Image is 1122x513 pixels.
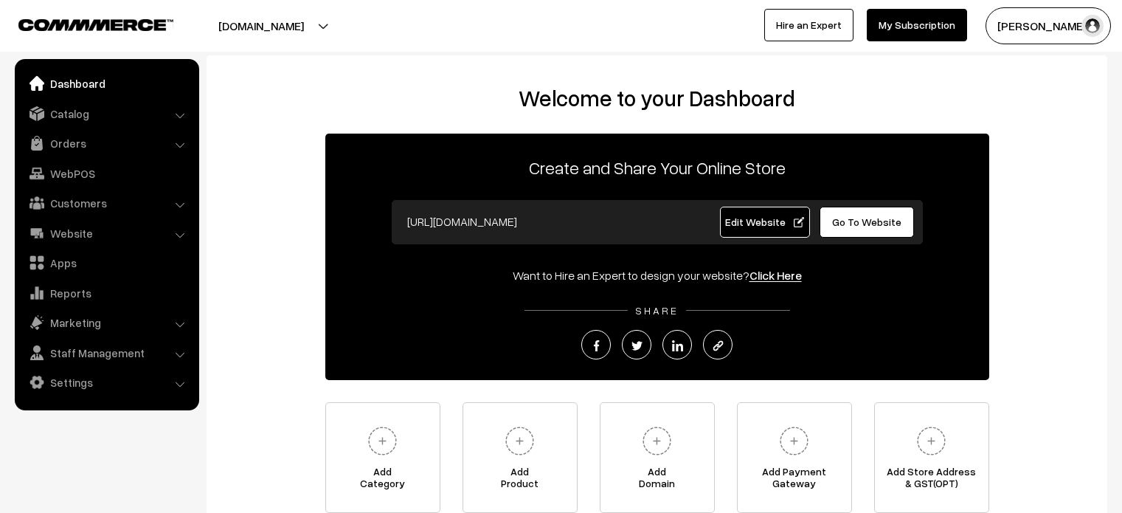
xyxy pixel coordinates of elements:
[463,402,578,513] a: AddProduct
[18,15,148,32] a: COMMMERCE
[362,421,403,461] img: plus.svg
[820,207,915,238] a: Go To Website
[18,160,194,187] a: WebPOS
[874,402,989,513] a: Add Store Address& GST(OPT)
[600,402,715,513] a: AddDomain
[18,280,194,306] a: Reports
[326,466,440,495] span: Add Category
[463,466,577,495] span: Add Product
[1081,15,1104,37] img: user
[725,216,804,228] span: Edit Website
[738,466,851,495] span: Add Payment Gateway
[167,7,356,44] button: [DOMAIN_NAME]
[18,70,194,97] a: Dashboard
[18,130,194,156] a: Orders
[18,340,194,366] a: Staff Management
[18,249,194,276] a: Apps
[18,190,194,216] a: Customers
[325,154,989,181] p: Create and Share Your Online Store
[221,85,1092,111] h2: Welcome to your Dashboard
[737,402,852,513] a: Add PaymentGateway
[986,7,1111,44] button: [PERSON_NAME]
[764,9,853,41] a: Hire an Expert
[749,268,802,283] a: Click Here
[600,466,714,495] span: Add Domain
[325,266,989,284] div: Want to Hire an Expert to design your website?
[875,466,988,495] span: Add Store Address & GST(OPT)
[18,220,194,247] a: Website
[774,421,814,461] img: plus.svg
[720,207,810,238] a: Edit Website
[18,309,194,336] a: Marketing
[911,421,952,461] img: plus.svg
[499,421,540,461] img: plus.svg
[325,402,440,513] a: AddCategory
[18,19,173,30] img: COMMMERCE
[18,100,194,127] a: Catalog
[832,216,901,228] span: Go To Website
[637,421,677,461] img: plus.svg
[18,369,194,396] a: Settings
[628,304,686,317] span: SHARE
[867,9,967,41] a: My Subscription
